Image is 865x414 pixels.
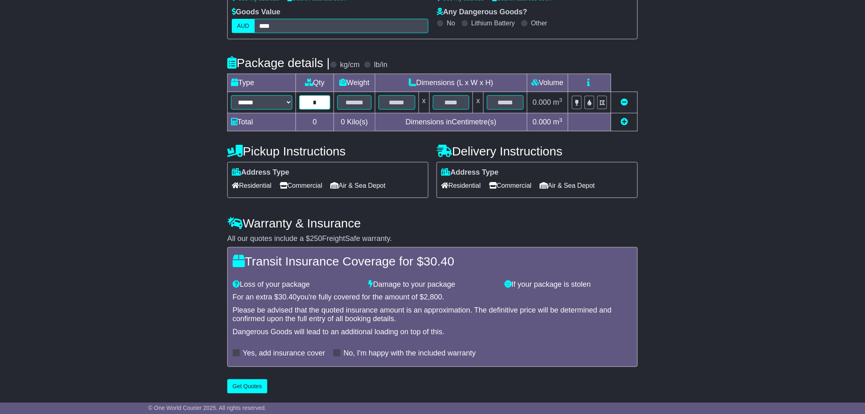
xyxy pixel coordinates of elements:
[471,19,515,27] label: Lithium Battery
[232,8,280,17] label: Goods Value
[331,179,386,192] span: Air & Sea Depot
[228,74,296,92] td: Type
[227,144,428,158] h4: Pickup Instructions
[437,144,638,158] h4: Delivery Instructions
[229,280,365,289] div: Loss of your package
[424,254,454,268] span: 30.40
[447,19,455,27] label: No
[227,216,638,230] h4: Warranty & Insurance
[540,179,595,192] span: Air & Sea Depot
[441,179,481,192] span: Residential
[553,98,562,106] span: m
[533,118,551,126] span: 0.000
[232,179,271,192] span: Residential
[227,379,267,394] button: Get Quotes
[340,61,360,70] label: kg/cm
[621,118,628,126] a: Add new item
[233,254,632,268] h4: Transit Insurance Coverage for $
[296,113,334,131] td: 0
[233,293,632,302] div: For an extra $ you're fully covered for the amount of $ .
[437,8,527,17] label: Any Dangerous Goods?
[243,349,325,358] label: Yes, add insurance cover
[374,61,388,70] label: lb/in
[334,113,375,131] td: Kilo(s)
[343,349,476,358] label: No, I'm happy with the included warranty
[341,118,345,126] span: 0
[500,280,636,289] div: If your package is stolen
[424,293,442,301] span: 2,800
[419,92,429,113] td: x
[227,234,638,243] div: All our quotes include a $ FreightSafe warranty.
[233,328,632,337] div: Dangerous Goods will lead to an additional loading on top of this.
[280,179,322,192] span: Commercial
[228,113,296,131] td: Total
[559,117,562,123] sup: 3
[533,98,551,106] span: 0.000
[375,113,527,131] td: Dimensions in Centimetre(s)
[310,234,322,243] span: 250
[365,280,501,289] div: Damage to your package
[527,74,568,92] td: Volume
[278,293,297,301] span: 30.40
[334,74,375,92] td: Weight
[473,92,484,113] td: x
[233,306,632,324] div: Please be advised that the quoted insurance amount is an approximation. The definitive price will...
[296,74,334,92] td: Qty
[375,74,527,92] td: Dimensions (L x W x H)
[232,168,289,177] label: Address Type
[621,98,628,106] a: Remove this item
[227,56,330,70] h4: Package details |
[531,19,547,27] label: Other
[232,19,255,33] label: AUD
[559,97,562,103] sup: 3
[441,168,499,177] label: Address Type
[148,405,267,411] span: © One World Courier 2025. All rights reserved.
[489,179,531,192] span: Commercial
[553,118,562,126] span: m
